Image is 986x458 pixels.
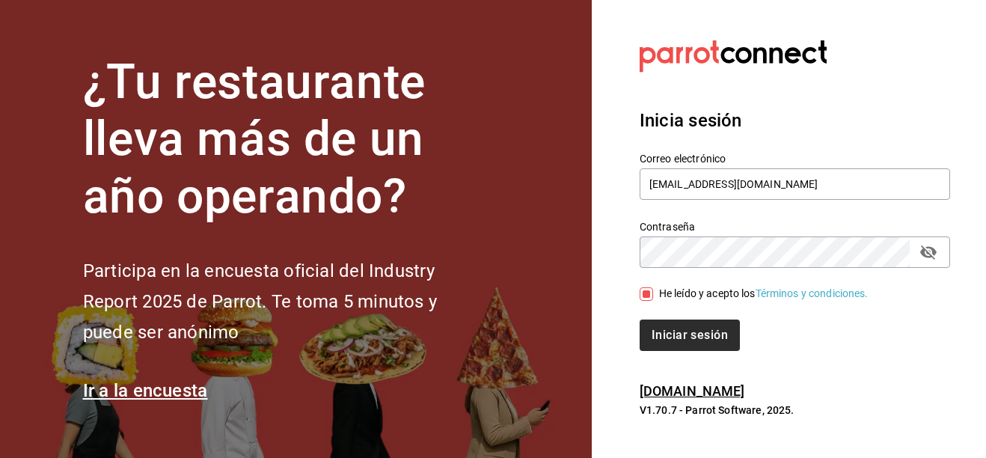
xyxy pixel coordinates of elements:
[83,54,487,226] h1: ¿Tu restaurante lleva más de un año operando?
[659,286,869,302] div: He leído y acepto los
[756,287,869,299] a: Términos y condiciones.
[640,320,740,351] button: Iniciar sesión
[640,153,950,163] label: Correo electrónico
[83,380,208,401] a: Ir a la encuesta
[640,168,950,200] input: Ingresa tu correo electrónico
[640,107,950,134] h3: Inicia sesión
[640,221,950,231] label: Contraseña
[640,403,950,418] p: V1.70.7 - Parrot Software, 2025.
[916,239,941,265] button: passwordField
[83,256,487,347] h2: Participa en la encuesta oficial del Industry Report 2025 de Parrot. Te toma 5 minutos y puede se...
[640,383,745,399] a: [DOMAIN_NAME]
